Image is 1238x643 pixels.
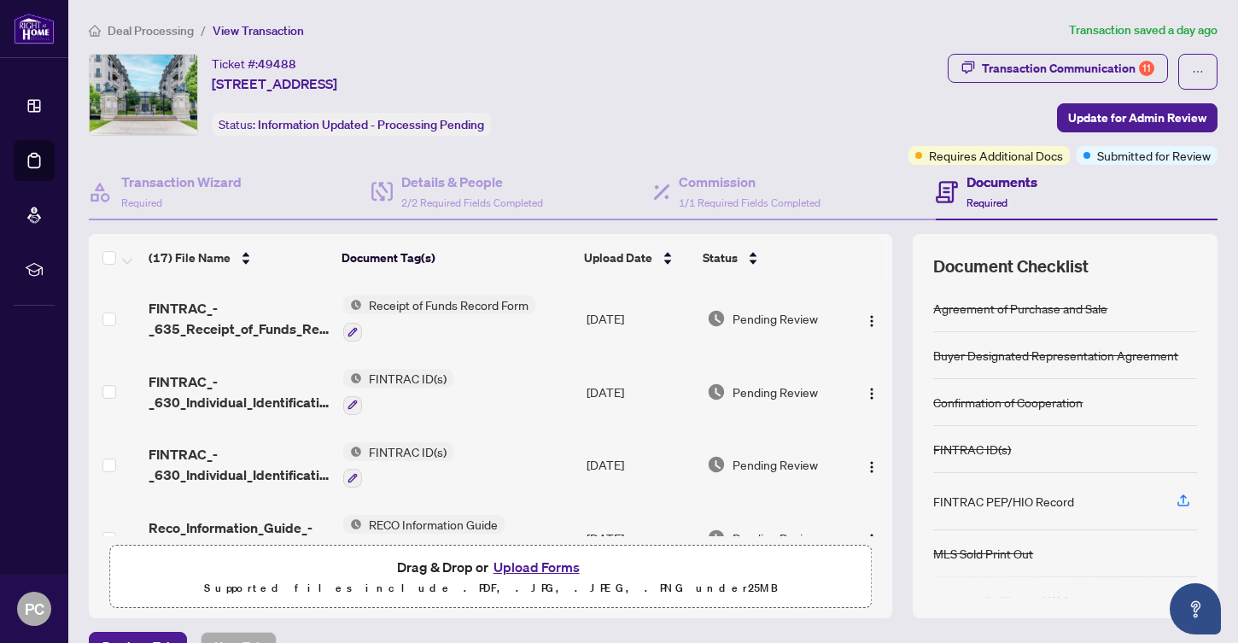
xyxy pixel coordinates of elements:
button: Upload Forms [488,556,585,578]
span: 2/2 Required Fields Completed [401,196,543,209]
img: Logo [865,314,879,328]
button: Transaction Communication11 [948,54,1168,83]
img: Status Icon [343,442,362,461]
span: home [89,25,101,37]
span: 49488 [258,56,296,72]
div: FINTRAC ID(s) [933,440,1011,459]
img: Status Icon [343,295,362,314]
h4: Documents [966,172,1037,192]
th: (17) File Name [142,234,336,282]
h4: Commission [679,172,820,192]
td: [DATE] [580,501,700,575]
span: FINTRAC ID(s) [362,442,453,461]
img: Logo [865,533,879,547]
span: View Transaction [213,23,304,38]
span: Pending Review [733,529,818,547]
span: Required [966,196,1007,209]
span: Status [703,248,738,267]
button: Logo [858,451,885,478]
div: Transaction Communication [982,55,1154,82]
span: Submitted for Review [1097,146,1211,165]
span: ellipsis [1192,66,1204,78]
span: Required [121,196,162,209]
button: Open asap [1170,583,1221,634]
img: Document Status [707,383,726,401]
span: Update for Admin Review [1068,104,1206,132]
img: IMG-N12204483_1.jpg [90,55,197,135]
span: Drag & Drop or [397,556,585,578]
button: Status IconRECO Information Guide [343,515,505,561]
td: [DATE] [580,429,700,502]
th: Document Tag(s) [335,234,576,282]
span: (17) File Name [149,248,231,267]
th: Upload Date [577,234,697,282]
img: Logo [865,460,879,474]
img: Document Status [707,455,726,474]
h4: Details & People [401,172,543,192]
button: Logo [858,524,885,552]
li: / [201,20,206,40]
span: FINTRAC ID(s) [362,369,453,388]
span: Deal Processing [108,23,194,38]
td: [DATE] [580,355,700,429]
img: Status Icon [343,515,362,534]
span: Drag & Drop orUpload FormsSupported files include .PDF, .JPG, .JPEG, .PNG under25MB [110,546,871,609]
div: Confirmation of Cooperation [933,393,1083,412]
div: MLS Sold Print Out [933,544,1033,563]
span: [STREET_ADDRESS] [212,73,337,94]
span: Requires Additional Docs [929,146,1063,165]
td: [DATE] [580,282,700,355]
span: Document Checklist [933,254,1089,278]
button: Status IconReceipt of Funds Record Form [343,295,535,342]
span: PC [25,597,44,621]
article: Transaction saved a day ago [1069,20,1218,40]
span: FINTRAC_-_630_Individual_Identification_Record__B__-_PropTx-[PERSON_NAME].pdf [149,444,330,485]
span: Information Updated - Processing Pending [258,117,484,132]
span: Pending Review [733,383,818,401]
span: Pending Review [733,309,818,328]
div: Ticket #: [212,54,296,73]
img: logo [14,13,55,44]
button: Logo [858,305,885,332]
button: Status IconFINTRAC ID(s) [343,369,453,415]
h4: Transaction Wizard [121,172,242,192]
p: Supported files include .PDF, .JPG, .JPEG, .PNG under 25 MB [120,578,861,599]
span: Pending Review [733,455,818,474]
div: 11 [1139,61,1154,76]
span: RECO Information Guide [362,515,505,534]
img: Status Icon [343,369,362,388]
img: Document Status [707,309,726,328]
span: Reco_Information_Guide_-_RECO_Forms.pdf [149,517,330,558]
img: Logo [865,387,879,400]
div: Buyer Designated Representation Agreement [933,346,1178,365]
span: 1/1 Required Fields Completed [679,196,820,209]
th: Status [696,234,845,282]
button: Status IconFINTRAC ID(s) [343,442,453,488]
span: Receipt of Funds Record Form [362,295,535,314]
span: Upload Date [584,248,652,267]
span: FINTRAC_-_630_Individual_Identification_Record__A__-_PropTx-[PERSON_NAME].pdf [149,371,330,412]
div: Status: [212,113,491,136]
span: FINTRAC_-_635_Receipt_of_Funds_Record_-_PropTx-[PERSON_NAME].pdf [149,298,330,339]
button: Update for Admin Review [1057,103,1218,132]
div: FINTRAC PEP/HIO Record [933,492,1074,511]
div: Agreement of Purchase and Sale [933,299,1107,318]
img: Document Status [707,529,726,547]
button: Logo [858,378,885,406]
